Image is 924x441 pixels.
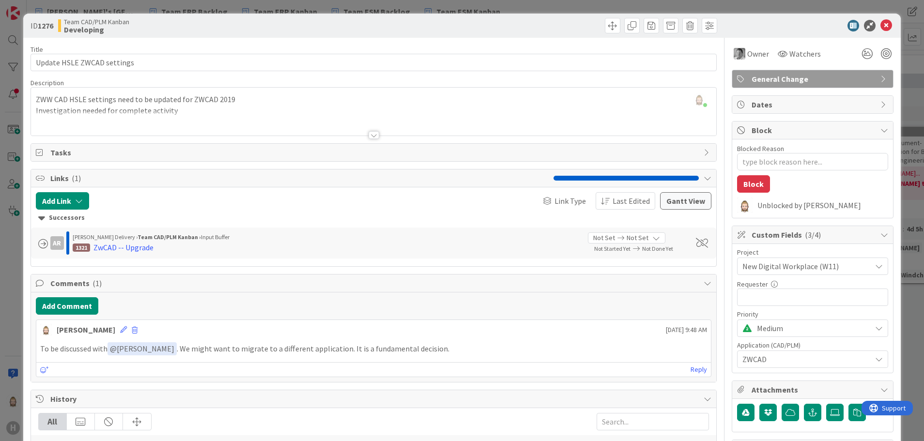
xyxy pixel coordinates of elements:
[38,213,709,223] div: Successors
[742,353,871,365] span: ZWCAD
[36,192,89,210] button: Add Link
[734,48,745,60] img: AV
[38,21,53,30] b: 1276
[39,413,67,430] div: All
[50,277,699,289] span: Comments
[737,342,888,349] div: Application (CAD/PLM)
[737,198,753,213] img: Rv
[57,324,115,335] div: [PERSON_NAME]
[138,233,201,241] b: Team CAD/PLM Kanban ›
[642,245,673,252] span: Not Done Yet
[752,73,876,85] span: General Change
[752,384,876,395] span: Attachments
[50,393,699,405] span: History
[742,259,866,273] span: New Digital Workplace (W11)
[40,324,52,335] img: Rv
[36,94,712,105] p: ZWW CAD HSLE settings need to be updated for ZWCAD 2019
[31,54,717,71] input: type card name here...
[40,342,708,355] p: To be discussed with . We might want to migrate to a different application. It is a fundamental d...
[110,344,117,353] span: @
[20,1,44,13] span: Support
[691,364,707,376] a: Reply
[110,344,174,353] span: [PERSON_NAME]
[747,48,769,60] span: Owner
[593,233,615,243] span: Not Set
[31,20,53,31] span: ID
[752,99,876,110] span: Dates
[64,26,129,33] b: Developing
[613,195,650,207] span: Last Edited
[752,229,876,241] span: Custom Fields
[93,242,154,253] div: ZwCAD -- Upgrade
[201,233,230,241] span: Input Buffer
[31,45,43,54] label: Title
[627,233,648,243] span: Not Set
[737,144,784,153] label: Blocked Reason
[554,195,586,207] span: Link Type
[789,48,821,60] span: Watchers
[693,92,706,106] img: LaT3y7r22MuEzJAq8SoXmSHa1xSW2awU.png
[666,325,707,335] span: [DATE] 9:48 AM
[737,280,768,289] label: Requester
[64,18,129,26] span: Team CAD/PLM Kanban
[31,78,64,87] span: Description
[73,233,138,241] span: [PERSON_NAME] Delivery ›
[72,173,81,183] span: ( 1 )
[50,147,699,158] span: Tasks
[805,230,821,240] span: ( 3/4 )
[594,245,631,252] span: Not Started Yet
[597,413,709,430] input: Search...
[36,297,98,315] button: Add Comment
[757,201,888,210] div: Unblocked by [PERSON_NAME]
[660,192,711,210] button: Gantt View
[737,311,888,318] div: Priority
[92,278,102,288] span: ( 1 )
[50,236,64,250] div: AR
[73,243,90,252] div: 1321
[737,175,770,193] button: Block
[752,124,876,136] span: Block
[36,105,712,116] p: Investigation needed for complete activity
[737,249,888,256] div: Project
[50,172,549,184] span: Links
[596,192,655,210] button: Last Edited
[757,321,866,335] span: Medium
